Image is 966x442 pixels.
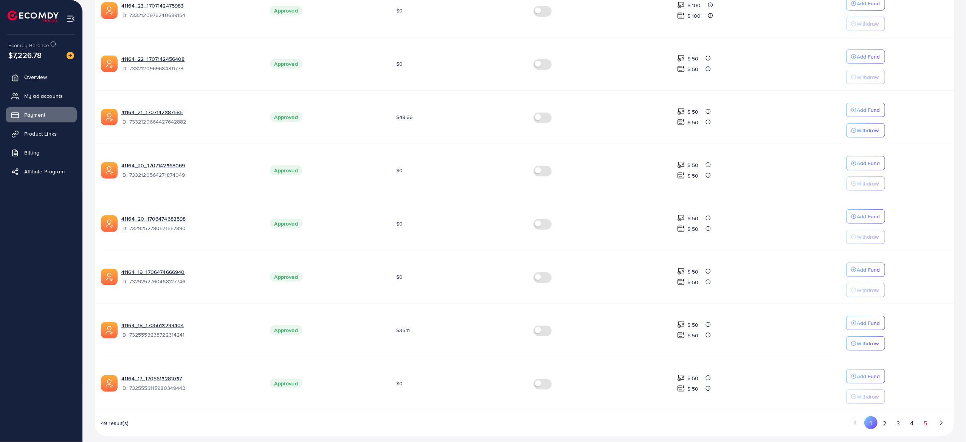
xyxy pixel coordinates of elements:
img: image [67,52,74,59]
img: top-up amount [677,225,685,233]
p: $ 50 [687,224,699,233]
p: $ 50 [687,161,699,170]
span: Payment [24,111,45,119]
a: 41164_18_1705613299404 [121,321,258,329]
img: top-up amount [677,267,685,275]
button: Add Fund [846,369,885,383]
a: Billing [6,145,77,160]
span: 49 result(s) [101,419,129,427]
img: top-up amount [677,108,685,116]
span: Approved [270,112,302,122]
img: top-up amount [677,118,685,126]
div: <span class='underline'>41164_23_1707142475983</span></br>7332120976240689154 [121,2,258,19]
p: Withdraw [857,232,879,241]
span: $35.11 [396,326,410,334]
button: Withdraw [846,230,885,244]
span: $0 [396,7,403,14]
img: top-up amount [677,278,685,286]
img: top-up amount [677,65,685,73]
button: Withdraw [846,70,885,84]
p: $ 50 [687,320,699,329]
button: Add Fund [846,103,885,117]
a: 41164_17_1705613281037 [121,375,258,382]
button: Withdraw [846,389,885,404]
a: Payment [6,107,77,122]
p: Add Fund [857,372,880,381]
img: top-up amount [677,161,685,169]
p: Add Fund [857,105,880,114]
span: ID: 7325553238722314241 [121,331,258,338]
button: Go to page 2 [878,416,891,430]
span: Approved [270,325,302,335]
p: $ 50 [687,267,699,276]
button: Go to page 5 [919,416,932,430]
p: Withdraw [857,339,879,348]
span: Approved [270,219,302,229]
p: Withdraw [857,19,879,28]
img: menu [67,14,75,23]
p: Add Fund [857,318,880,328]
div: <span class='underline'>41164_17_1705613281037</span></br>7325553115980349442 [121,375,258,392]
a: 41164_19_1706474666940 [121,268,258,276]
span: $0 [396,220,403,227]
p: $ 50 [687,54,699,63]
a: Overview [6,70,77,85]
iframe: Chat [934,408,960,436]
p: Add Fund [857,159,880,168]
p: $ 50 [687,107,699,116]
button: Add Fund [846,209,885,224]
p: $ 100 [687,11,701,20]
a: Affiliate Program [6,164,77,179]
span: Overview [24,73,47,81]
span: ID: 7325553115980349442 [121,384,258,392]
p: Withdraw [857,179,879,188]
img: ic-ads-acc.e4c84228.svg [101,269,118,285]
img: top-up amount [677,331,685,339]
p: Withdraw [857,126,879,135]
div: <span class='underline'>41164_20_1706474683598</span></br>7329252780571557890 [121,215,258,232]
button: Go to page 1 [864,416,878,429]
img: top-up amount [677,374,685,382]
button: Go to page 4 [905,416,919,430]
button: Withdraw [846,176,885,191]
button: Add Fund [846,263,885,277]
span: Product Links [24,130,57,138]
img: logo [8,11,59,22]
p: Withdraw [857,286,879,295]
img: top-up amount [677,172,685,179]
p: $ 50 [687,384,699,393]
img: top-up amount [677,321,685,329]
span: ID: 7332120564271874049 [121,171,258,179]
button: Withdraw [846,283,885,297]
p: $ 50 [687,65,699,74]
span: ID: 7332120664427642882 [121,118,258,125]
div: <span class='underline'>41164_18_1705613299404</span></br>7325553238722314241 [121,321,258,339]
span: $0 [396,167,403,174]
img: top-up amount [677,385,685,393]
img: top-up amount [677,54,685,62]
img: ic-ads-acc.e4c84228.svg [101,2,118,19]
span: ID: 7329252780571557890 [121,224,258,232]
span: Approved [270,59,302,69]
span: Approved [270,165,302,175]
img: top-up amount [677,214,685,222]
p: $ 50 [687,214,699,223]
button: Add Fund [846,156,885,170]
button: Withdraw [846,17,885,31]
p: $ 50 [687,171,699,180]
span: Billing [24,149,39,156]
div: <span class='underline'>41164_21_1707142387585</span></br>7332120664427642882 [121,108,258,126]
p: Add Fund [857,265,880,274]
span: Approved [270,272,302,282]
button: Go to page 3 [892,416,905,430]
div: <span class='underline'>41164_19_1706474666940</span></br>7329252760468127746 [121,268,258,286]
button: Add Fund [846,316,885,330]
span: $48.66 [396,113,413,121]
img: top-up amount [677,12,685,20]
p: $ 100 [687,1,701,10]
span: Affiliate Program [24,168,65,175]
a: 41164_20_1707142368069 [121,162,258,169]
img: ic-ads-acc.e4c84228.svg [101,56,118,72]
img: ic-ads-acc.e4c84228.svg [101,375,118,392]
p: Withdraw [857,392,879,401]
